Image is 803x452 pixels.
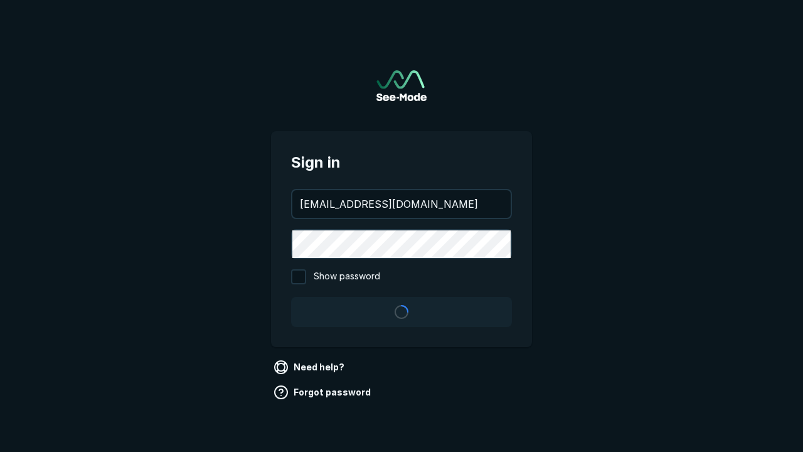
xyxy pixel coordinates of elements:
a: Need help? [271,357,349,377]
a: Go to sign in [376,70,427,101]
a: Forgot password [271,382,376,402]
input: your@email.com [292,190,511,218]
span: Show password [314,269,380,284]
span: Sign in [291,151,512,174]
img: See-Mode Logo [376,70,427,101]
